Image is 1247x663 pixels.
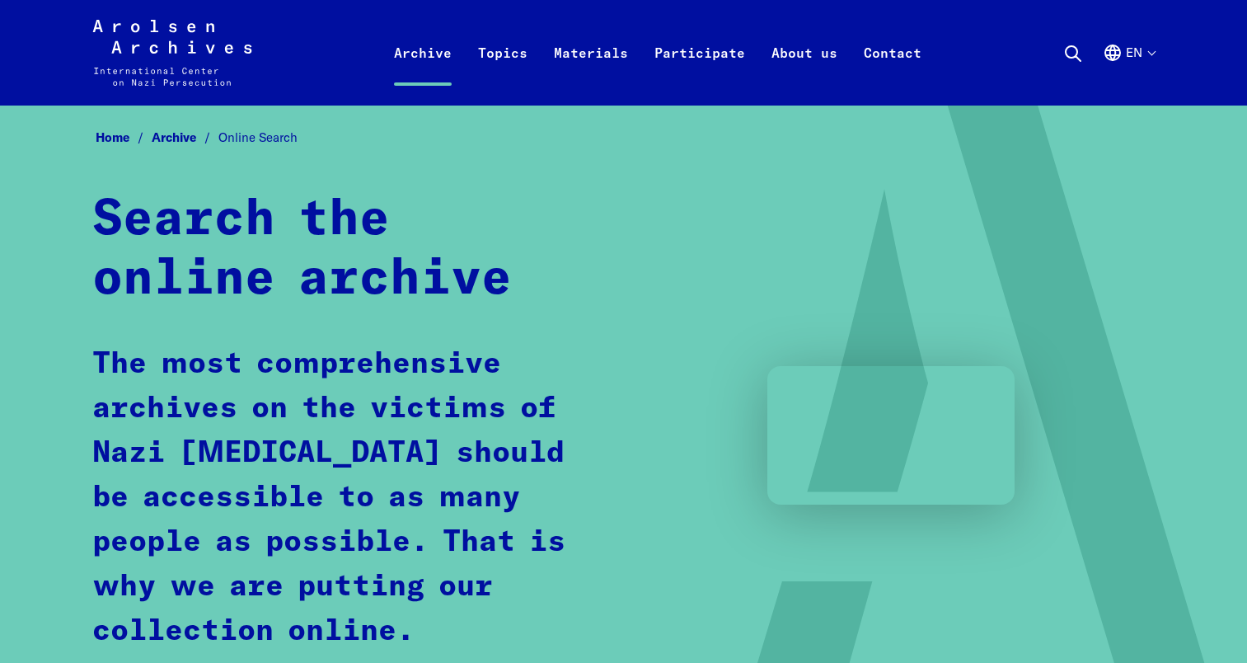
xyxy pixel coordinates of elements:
[465,40,541,106] a: Topics
[381,40,465,106] a: Archive
[758,40,851,106] a: About us
[218,129,298,145] span: Online Search
[851,40,935,106] a: Contact
[541,40,641,106] a: Materials
[92,342,594,654] p: The most comprehensive archives on the victims of Nazi [MEDICAL_DATA] should be accessible to as ...
[92,125,1155,151] nav: Breadcrumb
[381,20,935,86] nav: Primary
[1103,43,1155,102] button: English, language selection
[641,40,758,106] a: Participate
[152,129,218,145] a: Archive
[96,129,152,145] a: Home
[92,195,512,304] strong: Search the online archive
